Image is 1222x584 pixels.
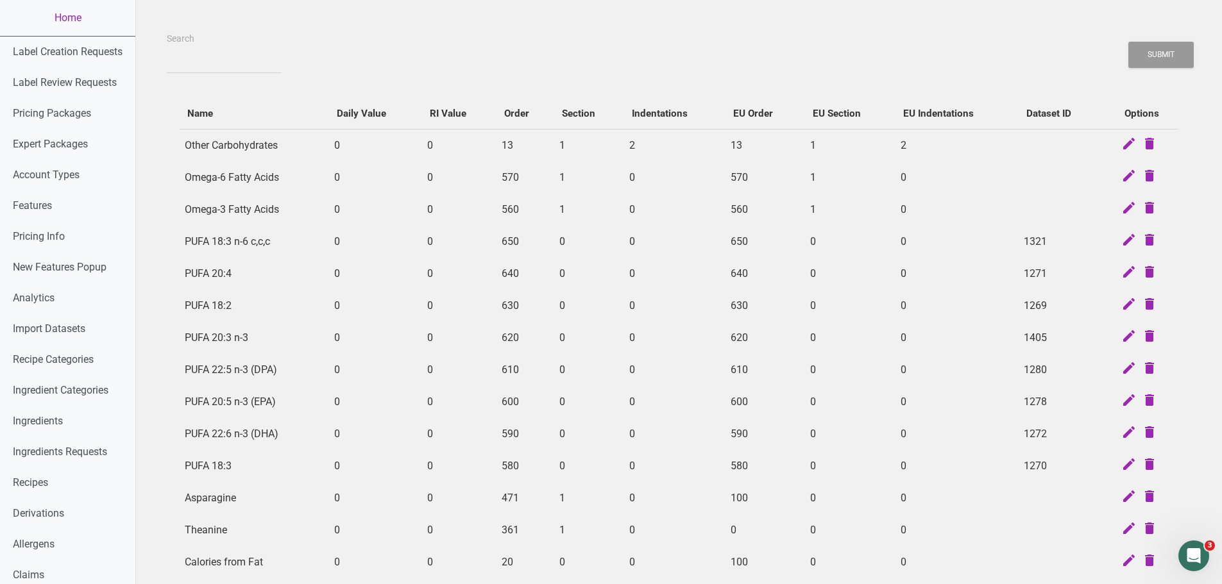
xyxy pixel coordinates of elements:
td: 0 [895,290,1019,322]
td: 580 [496,450,554,482]
a: Edit [1121,554,1137,571]
td: 0 [329,514,422,546]
td: 1321 [1019,226,1105,258]
td: PUFA 18:3 [180,450,329,482]
td: 0 [624,482,726,514]
b: RI Value [430,108,466,119]
td: 0 [624,354,726,386]
td: 0 [422,258,496,290]
td: 620 [496,322,554,354]
td: 0 [895,226,1019,258]
td: 0 [805,354,896,386]
td: 0 [624,450,726,482]
a: Delete [1142,490,1157,506]
a: Delete [1142,201,1157,218]
td: 0 [329,162,422,194]
td: 0 [624,546,726,578]
td: 1 [554,162,624,194]
td: 630 [496,290,554,322]
td: 640 [496,258,554,290]
td: PUFA 18:2 [180,290,329,322]
td: 0 [624,514,726,546]
a: Delete [1142,426,1157,442]
a: Edit [1121,265,1137,282]
a: Edit [1121,169,1137,186]
span: 3 [1205,540,1215,551]
td: 0 [329,418,422,450]
td: 640 [726,258,804,290]
td: 1 [554,194,624,226]
td: 650 [496,226,554,258]
b: EU Section [813,108,861,119]
td: 0 [895,386,1019,418]
td: 100 [726,482,804,514]
td: 100 [726,546,804,578]
td: 0 [895,322,1019,354]
td: 610 [496,354,554,386]
iframe: Intercom live chat [1178,540,1209,571]
td: 650 [726,226,804,258]
td: 590 [726,418,804,450]
td: 0 [726,514,804,546]
td: PUFA 20:5 n-3 (EPA) [180,386,329,418]
a: Delete [1142,297,1157,314]
td: 600 [496,386,554,418]
td: 1 [554,514,624,546]
td: 0 [554,258,624,290]
td: 0 [422,482,496,514]
td: 0 [895,258,1019,290]
a: Delete [1142,522,1157,538]
td: 0 [805,482,896,514]
td: 0 [329,354,422,386]
td: 0 [422,290,496,322]
td: 0 [422,418,496,450]
td: Omega-3 Fatty Acids [180,194,329,226]
td: 0 [554,418,624,450]
td: 0 [554,354,624,386]
a: Edit [1121,330,1137,346]
td: Other Carbohydrates [180,129,329,162]
td: 0 [422,129,496,162]
td: 0 [422,386,496,418]
td: 2 [624,129,726,162]
td: 0 [329,258,422,290]
td: 590 [496,418,554,450]
a: Edit [1121,522,1137,538]
td: 0 [422,162,496,194]
td: 0 [329,290,422,322]
a: Edit [1121,233,1137,250]
td: 0 [624,194,726,226]
td: 1271 [1019,258,1105,290]
td: 560 [726,194,804,226]
td: 0 [624,290,726,322]
td: 560 [496,194,554,226]
td: 0 [895,482,1019,514]
td: 0 [329,322,422,354]
td: PUFA 18:3 n-6 c,c,c [180,226,329,258]
td: 0 [329,386,422,418]
a: Edit [1121,201,1137,218]
td: 1 [554,129,624,162]
td: 0 [895,162,1019,194]
a: Delete [1142,330,1157,346]
a: Delete [1142,169,1157,186]
td: 0 [422,514,496,546]
td: 0 [422,354,496,386]
td: 620 [726,322,804,354]
td: 471 [496,482,554,514]
a: Edit [1121,362,1137,378]
td: 1 [805,194,896,226]
td: 0 [554,386,624,418]
td: PUFA 22:6 n-3 (DHA) [180,418,329,450]
td: 0 [329,450,422,482]
td: 0 [554,322,624,354]
b: Options [1124,108,1159,119]
a: Delete [1142,265,1157,282]
td: 0 [554,226,624,258]
td: 361 [496,514,554,546]
td: 0 [329,194,422,226]
td: 0 [422,322,496,354]
td: 0 [422,226,496,258]
a: Edit [1121,490,1137,506]
td: 1 [805,129,896,162]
